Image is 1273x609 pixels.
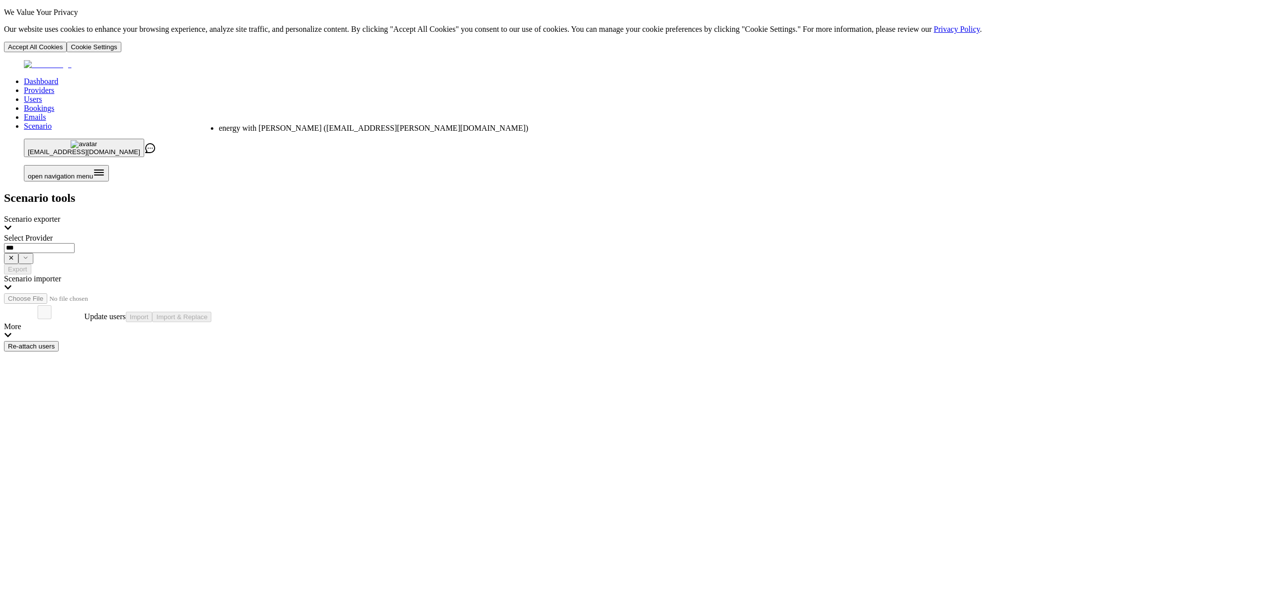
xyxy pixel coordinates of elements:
span: More [4,322,21,331]
span: Scenario importer [4,274,61,283]
p: We Value Your Privacy [4,8,1269,17]
img: avatar [71,140,97,148]
span: open navigation menu [28,173,93,180]
button: Export [4,264,31,274]
button: Show suggestions [4,253,18,264]
input: Update users [6,305,83,319]
h2: Scenario tools [4,191,1269,205]
button: Show suggestions [18,253,33,264]
button: Re-attach users [4,341,59,351]
span: Scenario exporter [4,215,60,223]
label: Select Provider [4,234,53,242]
a: Dashboard [24,77,58,86]
a: Bookings [24,104,54,112]
input: Select Provider [4,243,75,253]
p: Our website uses cookies to enhance your browsing experience, analyze site traffic, and personali... [4,25,1269,34]
a: Users [24,95,42,103]
a: Privacy Policy [934,25,980,33]
span: energy with [PERSON_NAME] ([EMAIL_ADDRESS][PERSON_NAME][DOMAIN_NAME]) [219,124,528,132]
button: Import [126,312,153,322]
a: Scenario [24,122,52,130]
img: Fluum Logo [24,60,72,69]
span: Update users [85,312,126,321]
a: Emails [24,113,46,121]
button: Import & Replace [152,312,211,322]
a: Providers [24,86,54,94]
button: Open menu [24,165,109,181]
span: [EMAIL_ADDRESS][DOMAIN_NAME] [28,148,140,156]
button: Cookie Settings [67,42,121,52]
button: Accept All Cookies [4,42,67,52]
